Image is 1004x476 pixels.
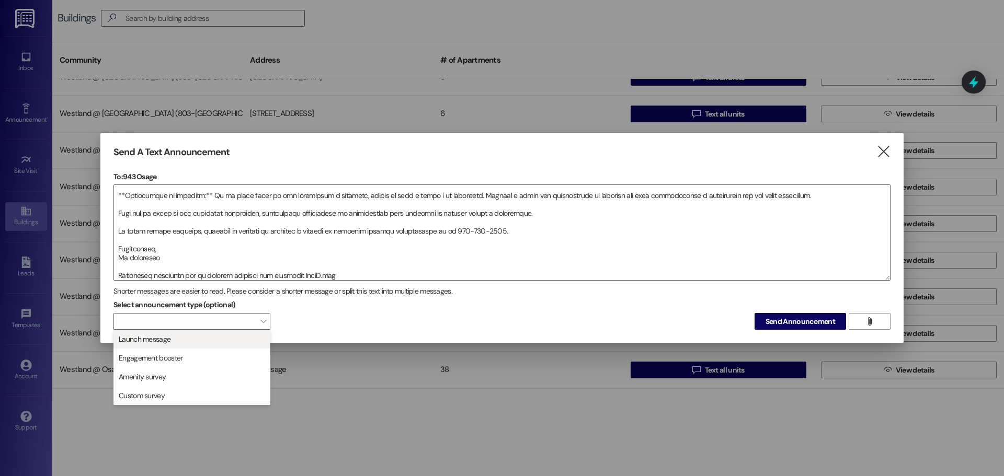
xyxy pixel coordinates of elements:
span: Send Announcement [766,316,835,327]
span: Launch message [119,334,170,344]
i:  [865,317,873,326]
label: Select announcement type (optional) [113,297,236,313]
span: Amenity survey [119,371,166,382]
i:  [876,146,891,157]
span: Custom survey [119,390,165,401]
textarea: L ipsum dol sitametcon: Ad elitsedd eiusmo temporincid utlab etd magnaa enimadminim ven quisno e ... [114,185,890,280]
p: To: 943 Osage [113,171,891,182]
h3: Send A Text Announcement [113,146,230,158]
div: Shorter messages are easier to read. Please consider a shorter message or split this text into mu... [113,286,891,297]
span: Engagement booster [119,353,182,363]
div: L ipsum dol sitametcon: Ad elitsedd eiusmo temporincid utlab etd magnaa enimadminim ven quisno e ... [113,184,891,281]
button: Send Announcement [755,313,846,330]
